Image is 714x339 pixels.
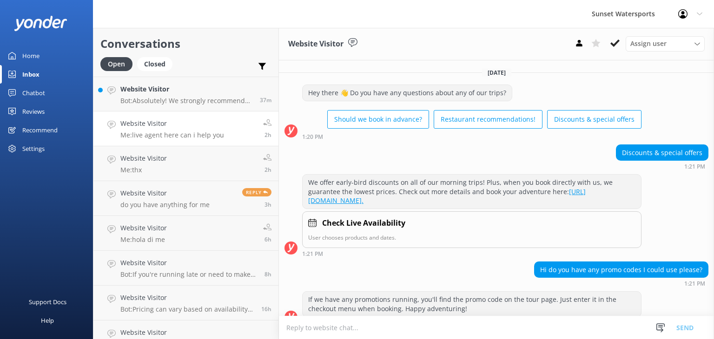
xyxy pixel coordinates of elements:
p: do you have anything for me [120,201,210,209]
h4: Website Visitor [120,84,253,94]
strong: 1:20 PM [302,134,323,140]
h4: Website Visitor [120,327,254,338]
span: Sep 15 2025 06:25am (UTC -05:00) America/Cancun [264,270,271,278]
span: Sep 14 2025 10:42pm (UTC -05:00) America/Cancun [261,305,271,313]
div: Assign User [626,36,705,51]
p: Me: live agent here can i help you [120,131,224,139]
h4: Check Live Availability [322,217,405,229]
button: Discounts & special offers [547,110,641,129]
a: [URL][DOMAIN_NAME]. [308,187,586,205]
h4: Website Visitor [120,258,258,268]
strong: 1:21 PM [302,251,323,257]
span: Reply [242,188,271,196]
p: User chooses products and dates. [308,233,635,242]
a: Website VisitorMe:hola di me6h [93,216,278,251]
div: Reviews [22,102,45,121]
span: Sep 15 2025 02:31pm (UTC -05:00) America/Cancun [260,96,271,104]
button: Should we book in advance? [327,110,429,129]
strong: 1:21 PM [684,164,705,169]
div: Inbox [22,65,40,84]
a: Open [100,59,137,69]
p: Bot: Absolutely! We strongly recommend booking in advance since our tours tend to sell out, espec... [120,97,253,105]
h4: Website Visitor [120,118,224,129]
p: Me: hola di me [120,235,167,244]
p: Bot: If you're running late or need to make changes to your reservation, please give our office a... [120,270,258,279]
span: Sep 15 2025 12:21pm (UTC -05:00) America/Cancun [264,166,271,174]
div: Settings [22,139,45,158]
a: Website VisitorMe:thx2h [93,146,278,181]
span: [DATE] [482,69,511,77]
h2: Conversations [100,35,271,52]
div: Hey there 👋 Do you have any questions about any of our trips? [303,85,512,101]
div: Help [41,311,54,330]
div: Discounts & special offers [616,145,708,161]
a: Website VisitorBot:If you're running late or need to make changes to your reservation, please giv... [93,251,278,286]
span: Sep 15 2025 12:41pm (UTC -05:00) America/Cancun [264,131,271,139]
div: Closed [137,57,172,71]
a: Website VisitorBot:Absolutely! We strongly recommend booking in advance since our tours tend to s... [93,77,278,111]
span: Sep 15 2025 08:10am (UTC -05:00) America/Cancun [264,235,271,243]
div: We offer early-bird discounts on all of our morning trips! Plus, when you book directly with us, ... [303,175,641,209]
p: Bot: Pricing can vary based on availability and seasonality. If you're seeing a different price a... [120,305,254,313]
strong: 1:21 PM [684,281,705,287]
span: Assign user [630,39,667,49]
a: Website VisitorMe:live agent here can i help you2h [93,111,278,146]
h4: Website Visitor [120,188,210,198]
button: Restaurant recommendations! [434,110,542,129]
div: Sep 15 2025 12:20pm (UTC -05:00) America/Cancun [302,133,641,140]
img: yonder-white-logo.png [14,16,67,31]
div: Sep 15 2025 12:21pm (UTC -05:00) America/Cancun [302,250,641,257]
h4: Website Visitor [120,293,254,303]
h4: Website Visitor [120,223,167,233]
h4: Website Visitor [120,153,167,163]
div: Home [22,46,40,65]
p: Me: thx [120,166,167,174]
h3: Website Visitor [288,38,344,50]
div: Open [100,57,132,71]
div: Chatbot [22,84,45,102]
a: Website VisitorBot:Pricing can vary based on availability and seasonality. If you're seeing a dif... [93,286,278,320]
div: If we have any promotions running, you'll find the promo code on the tour page. Just enter it in ... [303,292,641,316]
div: Recommend [22,121,58,139]
a: Closed [137,59,177,69]
div: Sep 15 2025 12:21pm (UTC -05:00) America/Cancun [616,163,708,169]
div: Sep 15 2025 12:21pm (UTC -05:00) America/Cancun [534,280,708,287]
div: Hi do you have any promo codes I could use please? [535,262,708,278]
span: Sep 15 2025 11:33am (UTC -05:00) America/Cancun [264,201,271,209]
a: Website Visitordo you have anything for meReply3h [93,181,278,216]
div: Support Docs [29,293,66,311]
